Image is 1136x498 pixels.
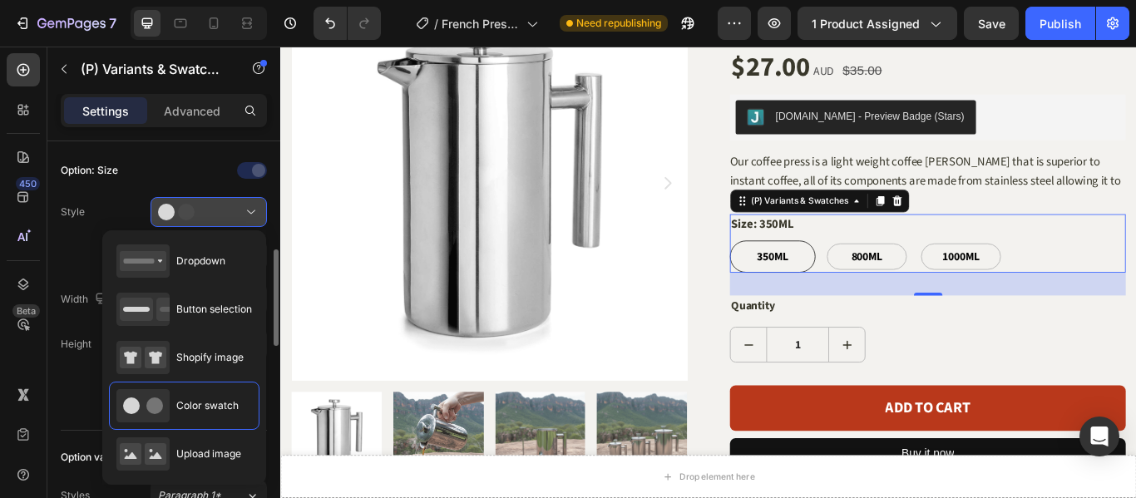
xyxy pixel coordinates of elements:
span: Button selection [176,302,252,317]
span: Need republishing [576,16,661,31]
button: decrement [525,328,566,367]
div: Undo/Redo [314,7,381,40]
p: AUD [621,17,645,42]
p: Advanced [164,102,220,120]
div: Buy it now [724,463,786,487]
div: (P) Variants & Swatches [545,172,664,187]
button: Show more [61,373,267,403]
span: 350ML [552,235,595,255]
button: ADD TO CART [524,395,985,448]
span: Dropdown [176,254,225,269]
div: Height [61,337,91,352]
div: Option value text [61,450,141,465]
p: (P) Variants & Swatches [81,59,222,79]
span: 1000ML [768,235,818,255]
span: Color swatch [176,398,239,413]
div: Style [61,205,85,219]
span: Our coffee press is a light weight coffee [PERSON_NAME] that is superior to instant coffee, all o... [524,125,980,187]
span: 1 product assigned [812,15,920,32]
div: Option: Size [61,163,118,178]
img: Judgeme.png [544,72,564,92]
div: Open Intercom Messenger [1079,417,1119,456]
button: Save [964,7,1019,40]
div: 450 [16,177,40,190]
iframe: Design area [280,47,1136,498]
p: 7 [109,13,116,33]
div: $35.00 [654,17,703,39]
div: [DOMAIN_NAME] - Preview Badge (Stars) [577,72,798,90]
input: quantity [566,328,640,367]
button: increment [640,328,681,367]
div: $27.00 [524,4,620,46]
button: Publish [1025,7,1095,40]
div: Publish [1040,15,1081,32]
button: 7 [7,7,124,40]
div: ADD TO CART [705,408,805,435]
span: 800ML [662,235,705,255]
span: / [434,15,438,32]
div: Beta [12,304,40,318]
span: Save [978,17,1005,31]
span: Shopify image [176,350,244,365]
span: Upload image [176,446,241,461]
legend: Size: 350ML [524,195,600,220]
button: Buy it now [524,456,985,494]
button: Judge.me - Preview Badge (Stars) [531,62,811,102]
span: French Press Product Page [442,15,520,32]
button: Carousel Next Arrow [441,149,461,169]
p: Settings [82,102,129,120]
div: Width [61,288,111,311]
div: Quantity [524,290,985,313]
button: 1 product assigned [798,7,957,40]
